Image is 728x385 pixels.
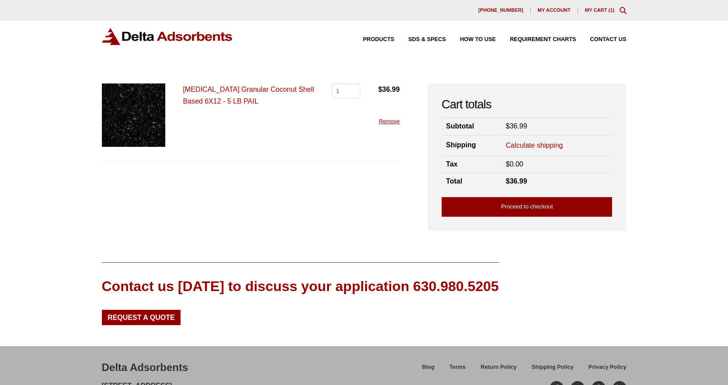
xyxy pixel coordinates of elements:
[394,37,446,42] a: SDS & SPECS
[478,8,523,13] span: [PHONE_NUMBER]
[506,177,510,185] span: $
[510,37,576,42] span: Requirement Charts
[506,160,523,168] bdi: 0.00
[581,362,627,378] a: Privacy Policy
[183,86,314,105] a: [MEDICAL_DATA] Granular Coconut Shell Based 6X12 - 5 LB PAIL
[620,7,627,14] div: Toggle Modal Content
[102,83,165,147] img: Activated Carbon Mesh Granular
[532,364,574,370] span: Shipping Policy
[471,7,531,14] a: [PHONE_NUMBER]
[102,28,233,45] img: Delta Adsorbents
[379,118,400,125] a: Remove this item
[576,37,627,42] a: Contact Us
[481,364,517,370] span: Return Policy
[460,37,496,42] span: How to Use
[442,135,502,156] th: Shipping
[538,8,571,13] span: My account
[590,37,627,42] span: Contact Us
[442,173,502,190] th: Total
[422,364,434,370] span: Blog
[442,118,502,135] th: Subtotal
[108,314,175,321] span: Request a Quote
[378,86,400,93] bdi: 36.99
[506,160,510,168] span: $
[585,7,615,13] a: My Cart (1)
[102,277,499,296] div: Contact us [DATE] to discuss your application 630.980.5205
[363,37,394,42] span: Products
[442,197,612,217] a: Proceed to checkout
[506,141,563,150] a: Calculate shipping
[610,7,613,13] span: 1
[332,83,360,98] input: Product quantity
[102,310,181,325] a: Request a Quote
[442,97,612,112] h2: Cart totals
[506,177,527,185] bdi: 36.99
[415,362,442,378] a: Blog
[524,362,581,378] a: Shipping Policy
[496,37,576,42] a: Requirement Charts
[589,364,627,370] span: Privacy Policy
[449,364,466,370] span: Terms
[506,122,510,130] span: $
[349,37,394,42] a: Products
[446,37,496,42] a: How to Use
[473,362,524,378] a: Return Policy
[531,7,578,14] a: My account
[378,86,382,93] span: $
[442,156,502,173] th: Tax
[102,360,188,375] div: Delta Adsorbents
[408,37,446,42] span: SDS & SPECS
[506,122,527,130] bdi: 36.99
[442,362,473,378] a: Terms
